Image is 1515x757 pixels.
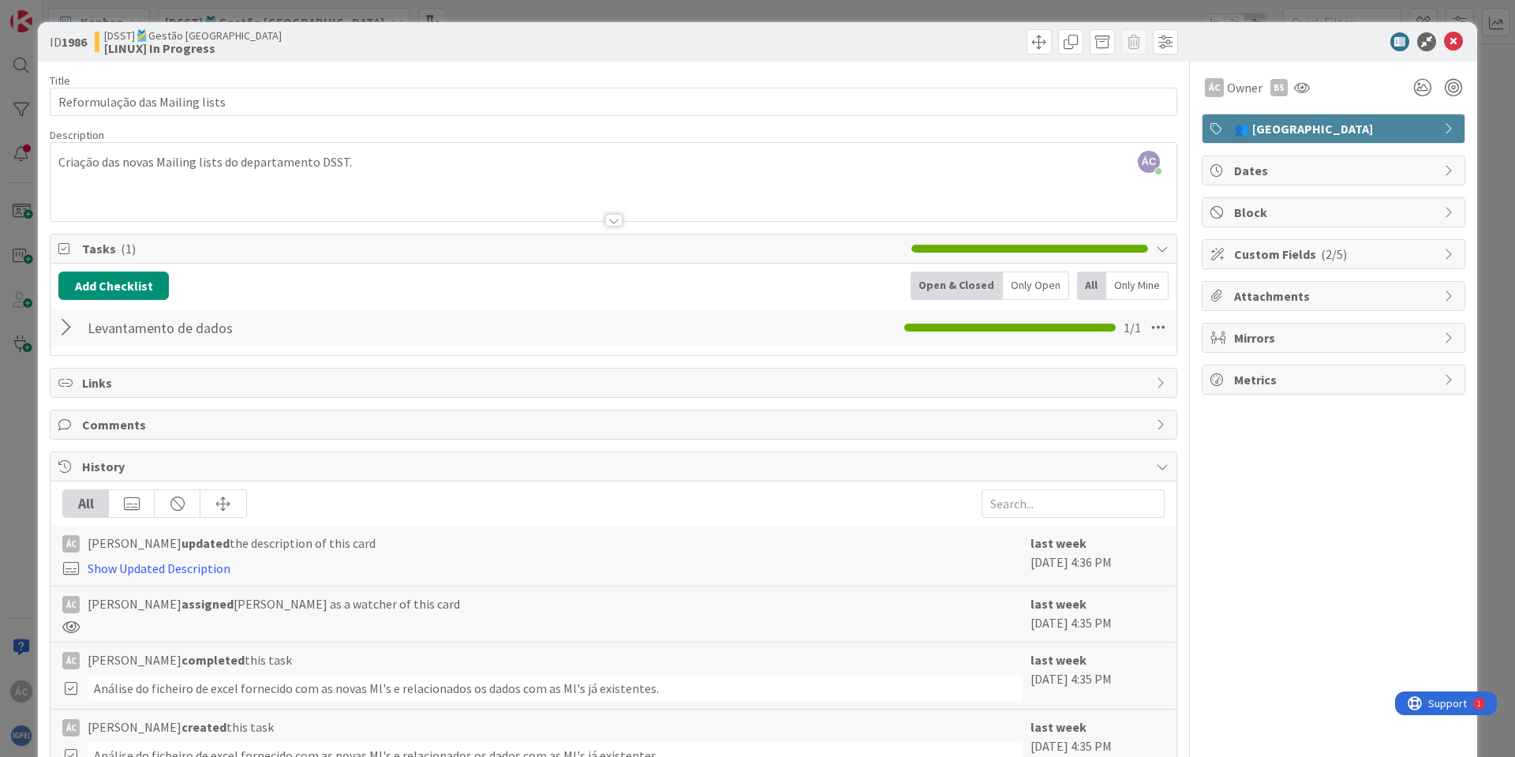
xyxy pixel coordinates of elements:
[181,652,245,668] b: completed
[88,560,230,576] a: Show Updated Description
[82,373,1148,392] span: Links
[50,73,70,88] label: Title
[1227,78,1262,97] span: Owner
[181,535,230,551] b: updated
[82,457,1148,476] span: History
[62,535,80,553] div: ÁC
[88,594,460,613] span: [PERSON_NAME] [PERSON_NAME] as a watcher of this card
[1205,78,1224,97] div: ÁC
[62,652,80,669] div: ÁC
[82,415,1148,434] span: Comments
[62,719,80,736] div: ÁC
[1270,79,1288,96] div: BS
[1234,370,1436,389] span: Metrics
[1321,246,1347,262] span: ( 2/5 )
[50,88,1177,116] input: type card name here...
[33,2,72,21] span: Support
[88,534,376,553] span: [PERSON_NAME] the description of this card
[63,490,109,517] div: All
[1031,652,1087,668] b: last week
[1234,203,1436,222] span: Block
[1138,151,1160,173] span: ÁC
[1031,719,1087,735] b: last week
[82,313,437,342] input: Add Checklist...
[1031,534,1165,578] div: [DATE] 4:36 PM
[1031,594,1165,634] div: [DATE] 4:35 PM
[82,239,903,258] span: Tasks
[88,676,1023,701] div: Análise do ficheiro de excel fornecido com as novas Ml's e relacionados os dados com as Ml's já e...
[181,596,234,612] b: assigned
[1003,272,1069,300] div: Only Open
[82,6,86,19] div: 1
[62,34,87,50] b: 1986
[982,489,1165,518] input: Search...
[1234,161,1436,180] span: Dates
[181,719,226,735] b: created
[88,650,292,669] span: [PERSON_NAME] this task
[121,241,136,257] span: ( 1 )
[104,29,282,42] span: [DSST]🎽Gestão [GEOGRAPHIC_DATA]
[58,153,1169,171] p: Criação das novas Mailing lists do departamento DSST.
[911,272,1003,300] div: Open & Closed
[50,128,104,142] span: Description
[88,718,274,736] span: [PERSON_NAME] this task
[104,42,282,54] b: [LINUX] In Progress
[1234,328,1436,347] span: Mirrors
[50,32,87,51] span: ID
[1031,650,1165,701] div: [DATE] 4:35 PM
[1077,272,1106,300] div: All
[1031,596,1087,612] b: last week
[1234,119,1436,138] span: 👥 [GEOGRAPHIC_DATA]
[58,272,169,300] button: Add Checklist
[1124,318,1141,337] span: 1 / 1
[62,596,80,613] div: ÁC
[1234,287,1436,305] span: Attachments
[1234,245,1436,264] span: Custom Fields
[1031,535,1087,551] b: last week
[1106,272,1169,300] div: Only Mine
